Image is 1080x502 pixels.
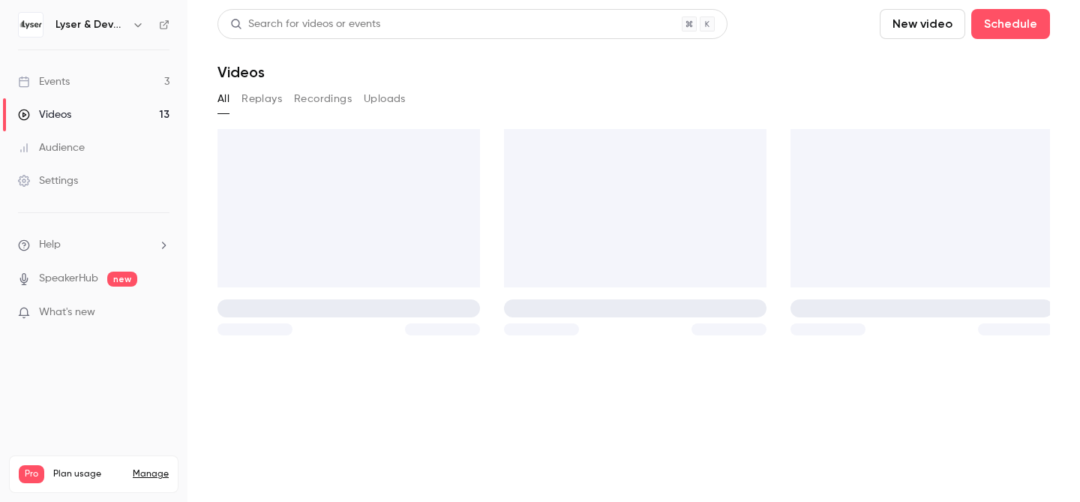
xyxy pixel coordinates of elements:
[107,272,137,287] span: new
[19,465,44,483] span: Pro
[18,173,78,188] div: Settings
[880,9,965,39] button: New video
[53,468,124,480] span: Plan usage
[241,87,282,111] button: Replays
[18,237,169,253] li: help-dropdown-opener
[18,107,71,122] div: Videos
[294,87,352,111] button: Recordings
[971,9,1050,39] button: Schedule
[230,17,380,32] div: Search for videos or events
[18,140,85,155] div: Audience
[39,271,98,287] a: SpeakerHub
[217,63,265,81] h1: Videos
[55,17,126,32] h6: Lyser & Develop Diverse
[39,237,61,253] span: Help
[39,305,95,320] span: What's new
[364,87,406,111] button: Uploads
[217,9,1050,493] section: Videos
[217,87,229,111] button: All
[19,13,43,37] img: Lyser & Develop Diverse
[18,74,70,89] div: Events
[133,468,169,480] a: Manage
